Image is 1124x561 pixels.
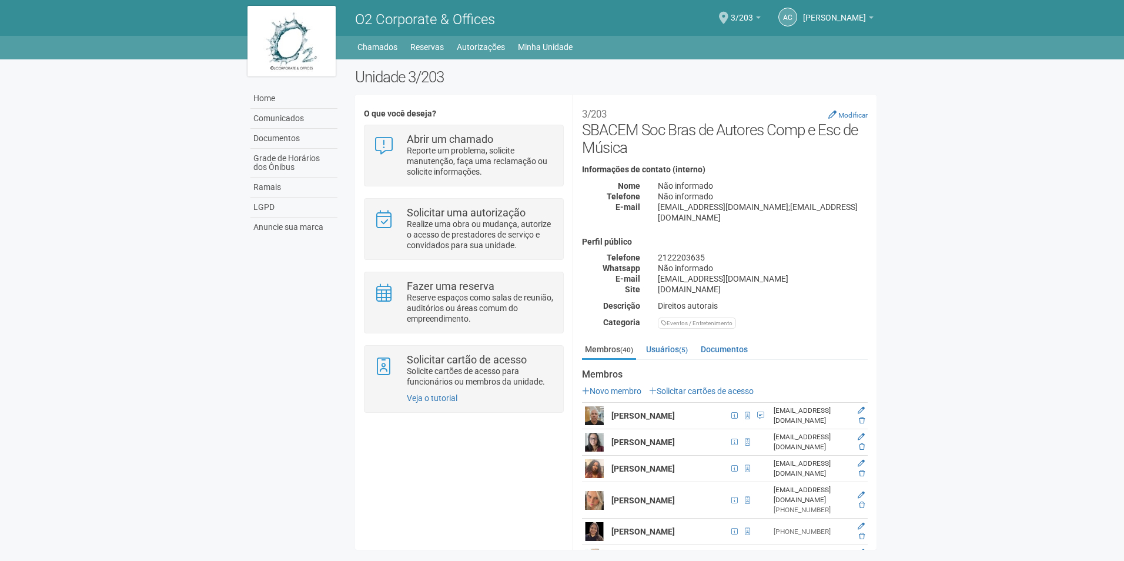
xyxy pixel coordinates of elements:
[250,89,337,109] a: Home
[731,15,761,24] a: 3/203
[611,464,675,473] strong: [PERSON_NAME]
[585,522,604,541] img: user.png
[774,432,849,452] div: [EMAIL_ADDRESS][DOMAIN_NAME]
[585,491,604,510] img: user.png
[838,111,868,119] small: Modificar
[803,2,866,22] span: Amanda Cristina Sampaio Almeida
[373,134,554,177] a: Abrir um chamado Reporte um problema, solicite manutenção, faça uma reclamação ou solicite inform...
[858,522,865,530] a: Editar membro
[607,253,640,262] strong: Telefone
[250,218,337,237] a: Anuncie sua marca
[649,273,877,284] div: [EMAIL_ADDRESS][DOMAIN_NAME]
[778,8,797,26] a: AC
[649,252,877,263] div: 2122203635
[741,409,754,422] span: Cartão de acesso ativo
[728,494,741,507] span: CPF 120.109.547-69
[858,406,865,415] a: Editar membro
[407,206,526,219] strong: Solicitar uma autorização
[858,459,865,467] a: Editar membro
[603,263,640,273] strong: Whatsapp
[774,485,849,505] div: [EMAIL_ADDRESS][DOMAIN_NAME]
[582,340,636,360] a: Membros(40)
[859,416,865,425] a: Excluir membro
[625,285,640,294] strong: Site
[585,459,604,478] img: user.png
[250,109,337,129] a: Comunicados
[410,39,444,55] a: Reservas
[774,406,849,426] div: [EMAIL_ADDRESS][DOMAIN_NAME]
[859,443,865,451] a: Excluir membro
[457,39,505,55] a: Autorizações
[649,300,877,311] div: Direitos autorais
[250,149,337,178] a: Grade de Horários dos Ônibus
[828,110,868,119] a: Modificar
[607,192,640,201] strong: Telefone
[658,318,736,329] div: Eventos / Entretenimento
[649,202,877,223] div: [EMAIL_ADDRESS][DOMAIN_NAME];[EMAIL_ADDRESS][DOMAIN_NAME]
[603,301,640,310] strong: Descrição
[649,181,877,191] div: Não informado
[858,433,865,441] a: Editar membro
[364,109,563,118] h4: O que você deseja?
[649,386,754,396] a: Solicitar cartões de acesso
[611,496,675,505] strong: [PERSON_NAME]
[728,436,741,449] span: CPF 058.569.197-50
[250,198,337,218] a: LGPD
[615,202,640,212] strong: E-mail
[407,366,554,387] p: Solicite cartões de acesso para funcionários ou membros da unidade.
[518,39,573,55] a: Minha Unidade
[407,219,554,251] p: Realize uma obra ou mudança, autorize o acesso de prestadores de serviço e convidados para sua un...
[615,274,640,283] strong: E-mail
[728,409,741,422] span: CPF 878.378.977-49
[373,355,554,387] a: Solicitar cartão de acesso Solicite cartões de acesso para funcionários ou membros da unidade.
[728,525,741,538] span: CPF 083.889.027-09
[582,103,868,156] h2: SBACEM Soc Bras de Autores Comp e Esc de Música
[250,129,337,149] a: Documentos
[407,280,494,292] strong: Fazer uma reserva
[774,527,849,537] div: [PHONE_NUMBER]
[582,108,607,120] small: 3/203
[741,462,754,475] span: Cartão de acesso ativo
[679,346,688,354] small: (5)
[407,393,457,403] a: Veja o tutorial
[582,238,868,246] h4: Perfil público
[859,532,865,540] a: Excluir membro
[357,39,397,55] a: Chamados
[611,411,675,420] strong: [PERSON_NAME]
[649,284,877,295] div: [DOMAIN_NAME]
[407,292,554,324] p: Reserve espaços como salas de reunião, auditórios ou áreas comum do empreendimento.
[643,340,691,358] a: Usuários(5)
[407,145,554,177] p: Reporte um problema, solicite manutenção, faça uma reclamação ou solicite informações.
[611,527,675,536] strong: [PERSON_NAME]
[741,494,754,507] span: Cartão de acesso ativo
[373,208,554,251] a: Solicitar uma autorização Realize uma obra ou mudança, autorize o acesso de prestadores de serviç...
[247,6,336,76] img: logo.jpg
[649,263,877,273] div: Não informado
[620,346,633,354] small: (40)
[373,281,554,324] a: Fazer uma reserva Reserve espaços como salas de reunião, auditórios ou áreas comum do empreendime...
[859,469,865,477] a: Excluir membro
[355,11,495,28] span: O2 Corporate & Offices
[774,459,849,479] div: [EMAIL_ADDRESS][DOMAIN_NAME]
[649,191,877,202] div: Não informado
[611,438,675,447] strong: [PERSON_NAME]
[250,178,337,198] a: Ramais
[407,133,493,145] strong: Abrir um chamado
[858,491,865,499] a: Editar membro
[407,353,527,366] strong: Solicitar cartão de acesso
[698,340,751,358] a: Documentos
[858,549,865,557] a: Editar membro
[618,181,640,191] strong: Nome
[355,68,877,86] h2: Unidade 3/203
[728,462,741,475] span: CPF 018.575.007-92
[582,165,868,174] h4: Informações de contato (interno)
[582,369,868,380] strong: Membros
[859,501,865,509] a: Excluir membro
[774,505,849,515] div: [PHONE_NUMBER]
[803,15,874,24] a: [PERSON_NAME]
[603,318,640,327] strong: Categoria
[731,2,753,22] span: 3/203
[741,525,754,538] span: Cartão de acesso ativo
[582,386,641,396] a: Novo membro
[741,436,754,449] span: Cartão de acesso ativo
